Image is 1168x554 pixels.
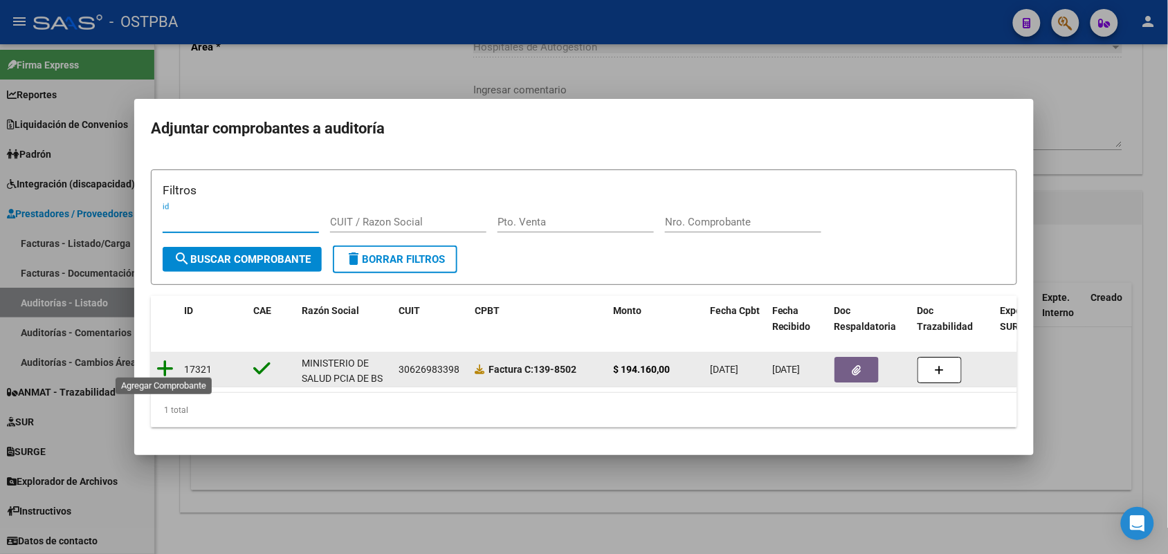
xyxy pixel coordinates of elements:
span: Expediente SUR Asociado [1001,305,1062,332]
datatable-header-cell: Doc Trazabilidad [912,296,995,342]
h3: Filtros [163,181,1005,199]
span: Fecha Cpbt [710,305,760,316]
datatable-header-cell: Fecha Cpbt [704,296,767,342]
mat-icon: search [174,250,190,267]
h2: Adjuntar comprobantes a auditoría [151,116,1017,142]
div: Open Intercom Messenger [1121,507,1154,540]
button: Borrar Filtros [333,246,457,273]
datatable-header-cell: CUIT [393,296,469,342]
strong: $ 194.160,00 [613,364,670,375]
button: Buscar Comprobante [163,247,322,272]
span: CPBT [475,305,500,316]
datatable-header-cell: Razón Social [296,296,393,342]
span: Buscar Comprobante [174,253,311,266]
span: [DATE] [772,364,801,375]
datatable-header-cell: CPBT [469,296,608,342]
span: ID [184,305,193,316]
div: MINISTERIO DE SALUD PCIA DE BS AS [302,356,387,403]
span: [DATE] [710,364,738,375]
datatable-header-cell: CAE [248,296,296,342]
span: 30626983398 [399,364,459,375]
span: Doc Trazabilidad [918,305,974,332]
span: Doc Respaldatoria [834,305,897,332]
div: 1 total [151,393,1017,427]
datatable-header-cell: ID [179,296,248,342]
span: CAE [253,305,271,316]
datatable-header-cell: Doc Respaldatoria [829,296,912,342]
span: Fecha Recibido [772,305,811,332]
span: 17321 [184,364,212,375]
span: Razón Social [302,305,359,316]
mat-icon: delete [345,250,362,267]
datatable-header-cell: Monto [608,296,704,342]
span: Monto [613,305,641,316]
span: Borrar Filtros [345,253,445,266]
strong: 139-8502 [489,364,576,375]
span: Factura C: [489,364,533,375]
span: CUIT [399,305,420,316]
datatable-header-cell: Fecha Recibido [767,296,829,342]
datatable-header-cell: Expediente SUR Asociado [995,296,1071,342]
